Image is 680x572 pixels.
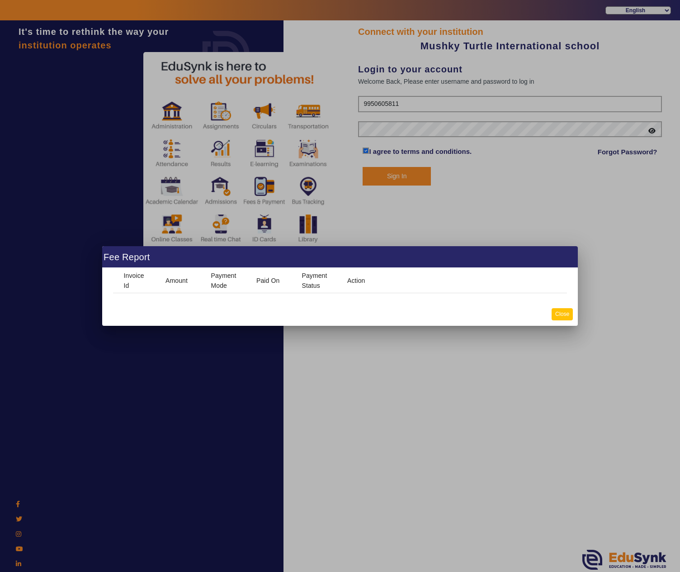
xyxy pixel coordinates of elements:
[249,268,294,293] mat-header-cell: Paid On
[204,268,249,293] mat-header-cell: Payment Mode
[113,268,158,293] mat-header-cell: Invoice Id
[158,268,203,293] mat-header-cell: Amount
[102,246,578,267] div: Fee Report
[340,268,567,293] mat-header-cell: Action
[294,268,340,293] mat-header-cell: Payment Status
[552,308,573,320] button: Close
